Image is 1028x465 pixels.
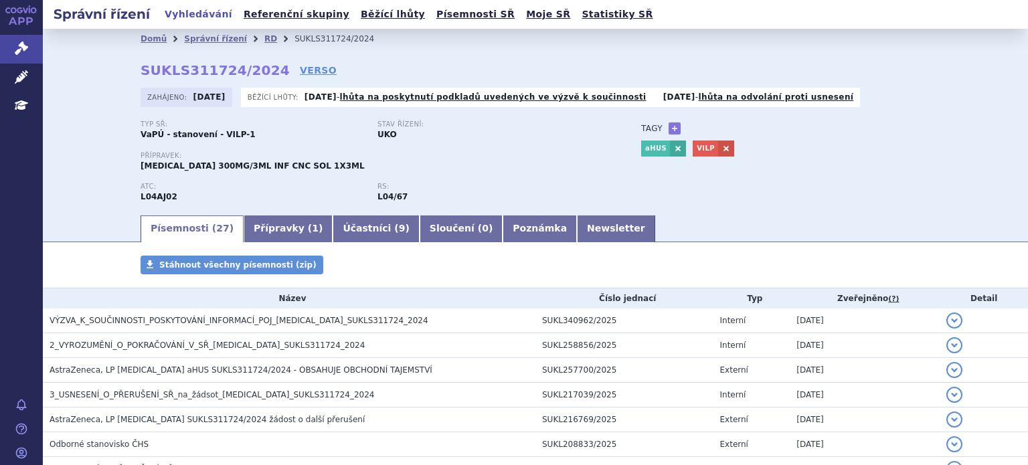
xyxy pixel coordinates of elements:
span: Odborné stanovisko ČHS [50,440,149,449]
span: 9 [399,223,406,234]
button: detail [946,387,962,403]
a: Referenční skupiny [240,5,353,23]
strong: UKO [377,130,397,139]
a: Písemnosti (27) [141,215,244,242]
th: Zveřejněno [790,288,940,308]
a: Poznámka [503,215,577,242]
td: SUKL258856/2025 [535,333,713,358]
button: detail [946,312,962,329]
strong: VaPÚ - stanovení - VILP-1 [141,130,256,139]
button: detail [946,362,962,378]
strong: [DATE] [305,92,337,102]
button: detail [946,337,962,353]
span: 2_VYROZUMĚNÍ_O_POKRAČOVÁNÍ_V_SŘ_ULTOMIRIS_SUKLS311724_2024 [50,341,365,350]
span: [MEDICAL_DATA] 300MG/3ML INF CNC SOL 1X3ML [141,161,365,171]
a: Vyhledávání [161,5,236,23]
span: Běžící lhůty: [248,92,301,102]
p: - [663,92,854,102]
a: aHUS [641,141,670,157]
h2: Správní řízení [43,5,161,23]
span: Externí [720,365,748,375]
td: [DATE] [790,432,940,457]
abbr: (?) [888,294,899,304]
a: Domů [141,34,167,43]
td: [DATE] [790,383,940,407]
td: SUKL257700/2025 [535,358,713,383]
a: Statistiky SŘ [578,5,657,23]
strong: ravulizumab [377,192,408,201]
h3: Tagy [641,120,663,136]
td: SUKL340962/2025 [535,308,713,333]
strong: [DATE] [663,92,695,102]
p: Přípravek: [141,152,614,160]
a: Správní řízení [184,34,247,43]
th: Typ [713,288,790,308]
a: RD [264,34,277,43]
span: Externí [720,440,748,449]
li: SUKLS311724/2024 [294,29,392,49]
p: RS: [377,183,601,191]
a: Moje SŘ [522,5,574,23]
td: [DATE] [790,358,940,383]
p: - [305,92,647,102]
span: Zahájeno: [147,92,189,102]
th: Název [43,288,535,308]
p: ATC: [141,183,364,191]
td: SUKL208833/2025 [535,432,713,457]
a: Sloučení (0) [420,215,503,242]
span: Interní [720,390,746,399]
button: detail [946,436,962,452]
strong: RAVULIZUMAB [141,192,177,201]
span: 27 [216,223,229,234]
th: Detail [940,288,1028,308]
span: AstraZeneca, LP Ultomiris SUKLS311724/2024 žádost o další přerušení [50,415,365,424]
p: Typ SŘ: [141,120,364,128]
span: Stáhnout všechny písemnosti (zip) [159,260,317,270]
a: lhůta na odvolání proti usnesení [698,92,853,102]
td: SUKL216769/2025 [535,407,713,432]
span: 1 [312,223,319,234]
a: Stáhnout všechny písemnosti (zip) [141,256,323,274]
td: [DATE] [790,407,940,432]
td: SUKL217039/2025 [535,383,713,407]
span: VÝZVA_K_SOUČINNOSTI_POSKYTOVÁNÍ_INFORMACÍ_POJ_ULTOMIRIS_SUKLS311724_2024 [50,316,428,325]
td: [DATE] [790,308,940,333]
span: Interní [720,341,746,350]
button: detail [946,411,962,428]
span: Interní [720,316,746,325]
a: Běžící lhůty [357,5,429,23]
a: Přípravky (1) [244,215,333,242]
a: Newsletter [577,215,655,242]
a: + [669,122,681,134]
td: [DATE] [790,333,940,358]
a: VERSO [300,64,337,77]
a: lhůta na poskytnutí podkladů uvedených ve výzvě k součinnosti [340,92,647,102]
strong: SUKLS311724/2024 [141,62,290,78]
span: AstraZeneca, LP Ultomiris aHUS SUKLS311724/2024 - OBSAHUJE OBCHODNÍ TAJEMSTVÍ [50,365,432,375]
span: 0 [482,223,489,234]
a: Písemnosti SŘ [432,5,519,23]
p: Stav řízení: [377,120,601,128]
strong: [DATE] [193,92,226,102]
span: Externí [720,415,748,424]
span: 3_USNESENÍ_O_PŘERUŠENÍ_SŘ_na_žádsot_ULTOMIRIS_SUKLS311724_2024 [50,390,374,399]
a: Účastníci (9) [333,215,419,242]
th: Číslo jednací [535,288,713,308]
a: VILP [693,141,718,157]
